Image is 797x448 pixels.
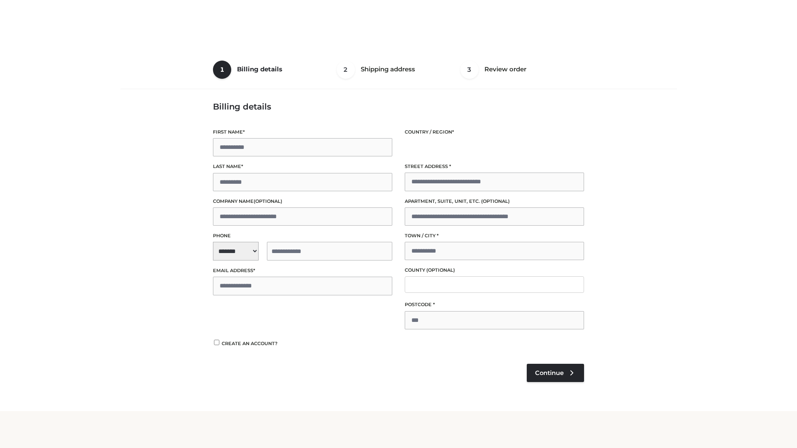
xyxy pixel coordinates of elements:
[254,198,282,204] span: (optional)
[213,340,220,345] input: Create an account?
[405,266,584,274] label: County
[481,198,510,204] span: (optional)
[535,369,564,377] span: Continue
[222,341,278,346] span: Create an account?
[426,267,455,273] span: (optional)
[213,128,392,136] label: First name
[405,163,584,170] label: Street address
[213,163,392,170] label: Last name
[213,267,392,275] label: Email address
[213,232,392,240] label: Phone
[405,232,584,240] label: Town / City
[405,128,584,136] label: Country / Region
[405,197,584,205] label: Apartment, suite, unit, etc.
[213,197,392,205] label: Company name
[213,102,584,112] h3: Billing details
[527,364,584,382] a: Continue
[405,301,584,309] label: Postcode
